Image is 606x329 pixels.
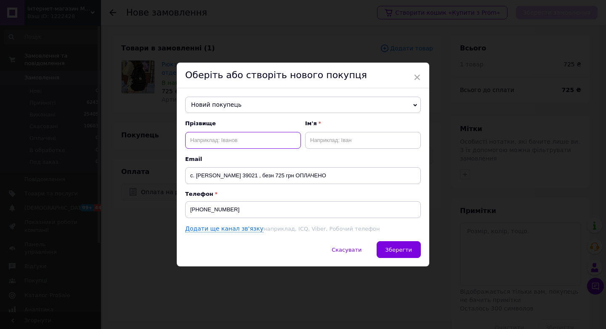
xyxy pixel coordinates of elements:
[185,225,263,232] a: Додати ще канал зв'язку
[185,132,301,149] input: Наприклад: Іванов
[185,155,421,163] span: Email
[185,201,421,218] input: +38 096 0000000
[413,70,421,84] span: ×
[305,132,421,149] input: Наприклад: Іван
[332,247,361,253] span: Скасувати
[377,241,421,258] button: Зберегти
[185,191,421,197] p: Телефон
[185,120,301,127] span: Прізвище
[177,63,429,88] div: Оберіть або створіть нового покупця
[323,241,370,258] button: Скасувати
[385,247,412,253] span: Зберегти
[263,226,380,232] span: наприклад, ICQ, Viber, Робочий телефон
[185,97,421,113] span: Новий покупець
[305,120,421,127] span: Ім'я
